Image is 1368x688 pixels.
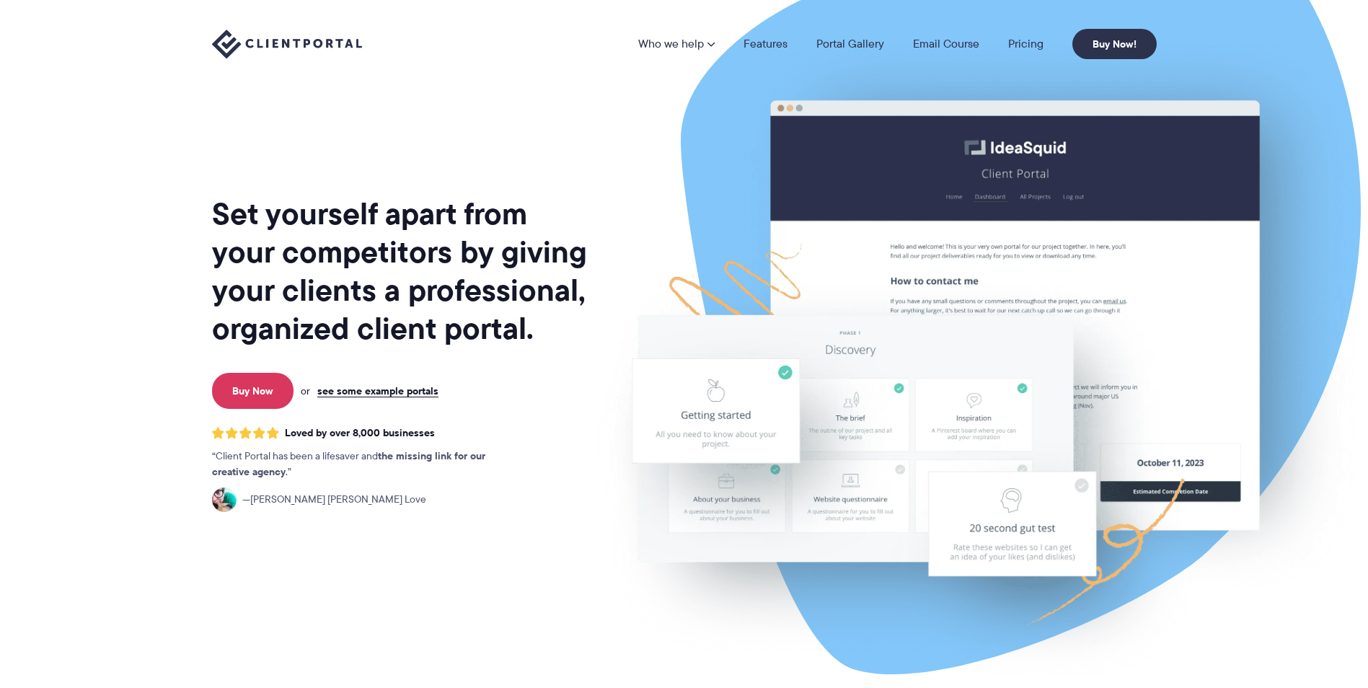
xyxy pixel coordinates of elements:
a: Buy Now [212,373,294,409]
a: Portal Gallery [816,38,884,50]
a: see some example portals [317,384,438,397]
a: Features [743,38,787,50]
span: or [301,384,310,397]
strong: the missing link for our creative agency [212,448,485,480]
a: Buy Now! [1072,29,1157,59]
span: Loved by over 8,000 businesses [285,427,435,439]
a: Pricing [1008,38,1043,50]
a: Email Course [913,38,979,50]
h1: Set yourself apart from your competitors by giving your clients a professional, organized client ... [212,195,590,348]
a: Who we help [638,38,715,50]
span: [PERSON_NAME] [PERSON_NAME] Love [242,492,426,508]
p: Client Portal has been a lifesaver and . [212,449,515,480]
